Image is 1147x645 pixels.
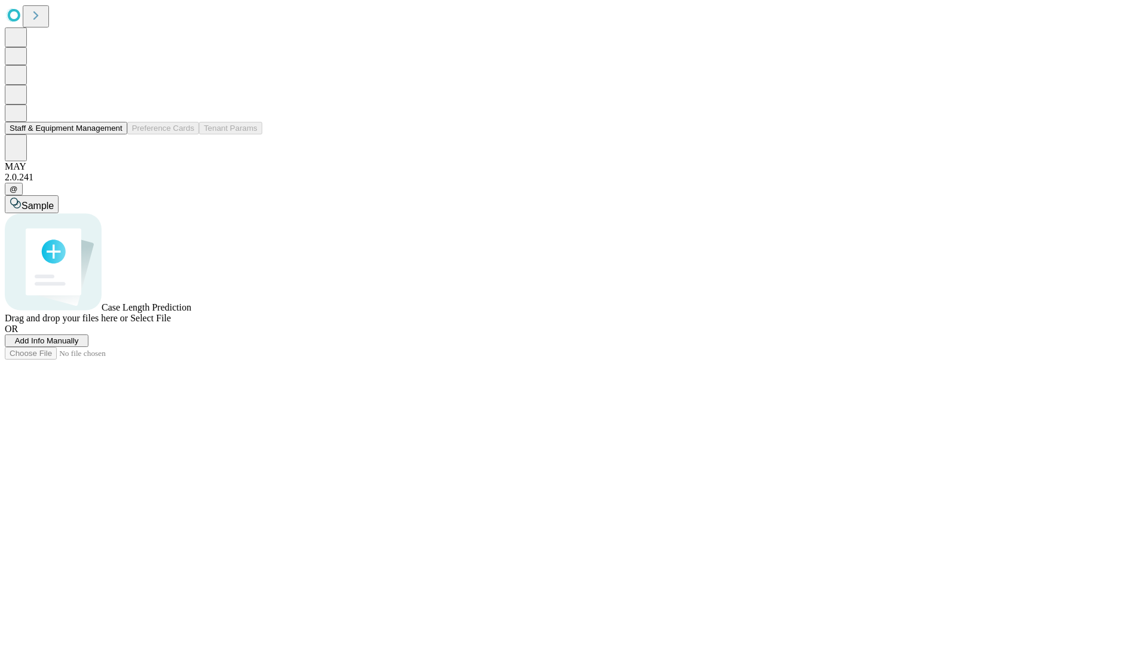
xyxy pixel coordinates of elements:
span: Sample [22,201,54,211]
span: Select File [130,313,171,323]
span: Drag and drop your files here or [5,313,128,323]
button: Staff & Equipment Management [5,122,127,134]
div: 2.0.241 [5,172,1142,183]
button: Preference Cards [127,122,199,134]
span: @ [10,185,18,193]
button: Tenant Params [199,122,262,134]
span: OR [5,324,18,334]
span: Add Info Manually [15,336,79,345]
button: Sample [5,195,59,213]
div: MAY [5,161,1142,172]
button: @ [5,183,23,195]
span: Case Length Prediction [102,302,191,312]
button: Add Info Manually [5,334,88,347]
